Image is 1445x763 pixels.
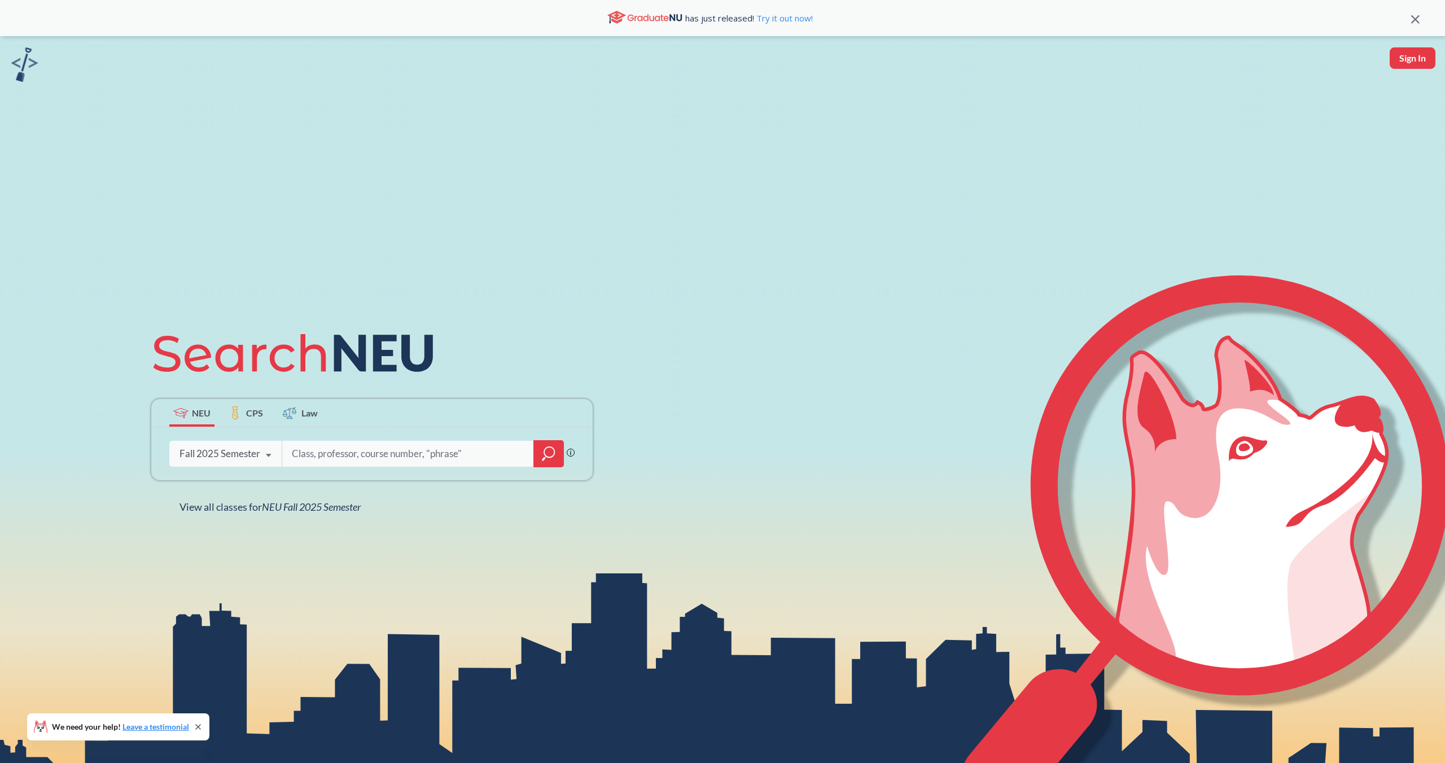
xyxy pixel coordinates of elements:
[192,406,211,419] span: NEU
[291,442,526,466] input: Class, professor, course number, "phrase"
[1390,47,1435,69] button: Sign In
[754,12,813,24] a: Try it out now!
[11,47,38,85] a: sandbox logo
[122,722,189,731] a: Leave a testimonial
[685,12,813,24] span: has just released!
[52,723,189,731] span: We need your help!
[179,448,260,460] div: Fall 2025 Semester
[11,47,38,82] img: sandbox logo
[533,440,564,467] div: magnifying glass
[246,406,263,419] span: CPS
[179,501,361,513] span: View all classes for
[262,501,361,513] span: NEU Fall 2025 Semester
[301,406,318,419] span: Law
[542,446,555,462] svg: magnifying glass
